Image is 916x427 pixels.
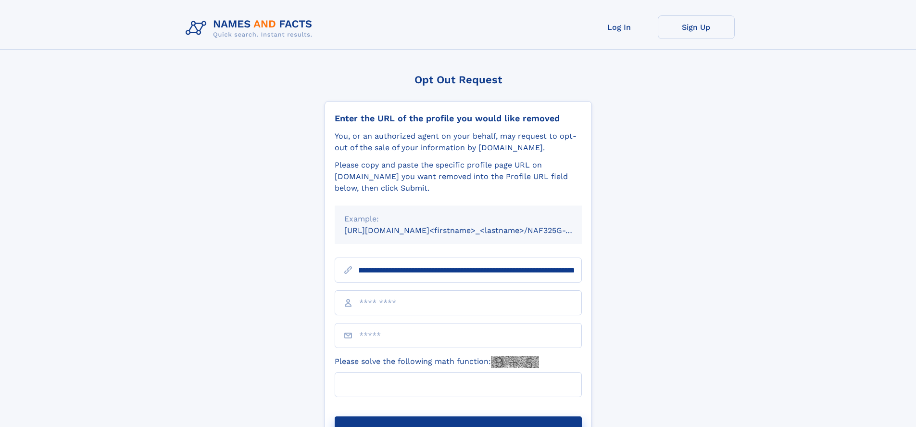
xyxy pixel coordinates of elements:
[658,15,735,39] a: Sign Up
[335,159,582,194] div: Please copy and paste the specific profile page URL on [DOMAIN_NAME] you want removed into the Pr...
[335,356,539,368] label: Please solve the following math function:
[335,130,582,154] div: You, or an authorized agent on your behalf, may request to opt-out of the sale of your informatio...
[344,226,600,235] small: [URL][DOMAIN_NAME]<firstname>_<lastname>/NAF325G-xxxxxxxx
[335,113,582,124] div: Enter the URL of the profile you would like removed
[581,15,658,39] a: Log In
[182,15,320,41] img: Logo Names and Facts
[344,213,572,225] div: Example:
[325,74,592,86] div: Opt Out Request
